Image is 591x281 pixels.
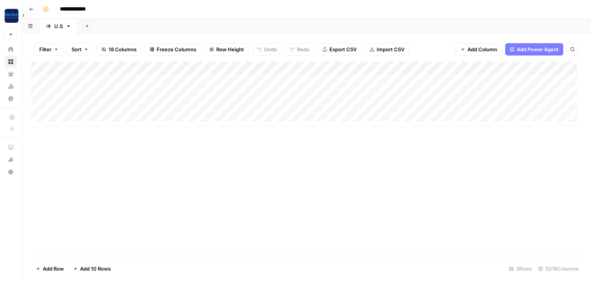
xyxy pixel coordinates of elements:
[5,56,17,68] a: Browse
[5,93,17,105] a: Settings
[80,265,111,273] span: Add 10 Rows
[5,153,17,166] button: What's new?
[39,19,78,34] a: U.S
[365,43,409,56] button: Import CSV
[5,141,17,153] a: AirOps Academy
[5,68,17,80] a: Your Data
[109,45,137,53] span: 18 Columns
[297,45,309,53] span: Redo
[535,262,582,275] div: 13/18 Columns
[157,45,196,53] span: Freeze Columns
[145,43,201,56] button: Freeze Columns
[72,45,82,53] span: Sort
[67,43,93,56] button: Sort
[34,43,63,56] button: Filter
[456,43,502,56] button: Add Column
[216,45,244,53] span: Row Height
[97,43,142,56] button: 18 Columns
[54,22,63,30] div: U.S
[506,262,535,275] div: 3 Rows
[43,265,64,273] span: Add Row
[5,154,17,165] div: What's new?
[252,43,282,56] button: Undo
[5,43,17,56] a: Home
[377,45,404,53] span: Import CSV
[5,9,18,23] img: Rocket Pilots Logo
[505,43,563,56] button: Add Power Agent
[467,45,497,53] span: Add Column
[517,45,559,53] span: Add Power Agent
[5,6,17,25] button: Workspace: Rocket Pilots
[329,45,357,53] span: Export CSV
[5,166,17,178] button: Help + Support
[204,43,249,56] button: Row Height
[264,45,277,53] span: Undo
[39,45,52,53] span: Filter
[68,262,115,275] button: Add 10 Rows
[285,43,314,56] button: Redo
[317,43,362,56] button: Export CSV
[31,262,68,275] button: Add Row
[5,80,17,93] a: Usage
